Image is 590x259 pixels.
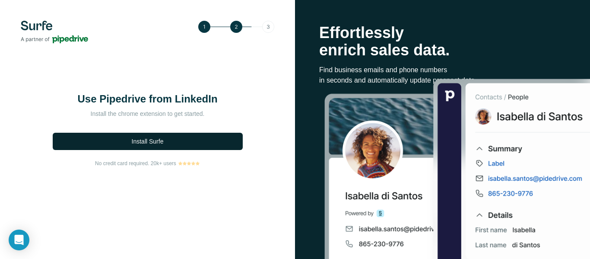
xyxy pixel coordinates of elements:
[324,78,590,259] img: Surfe Stock Photo - Selling good vibes
[53,133,243,150] button: Install Surfe
[95,160,176,167] span: No credit card required. 20k+ users
[9,230,29,250] div: Open Intercom Messenger
[61,109,234,118] p: Install the chrome extension to get started.
[21,21,88,43] img: Surfe's logo
[132,137,164,146] span: Install Surfe
[319,24,566,42] p: Effortlessly
[61,92,234,106] h1: Use Pipedrive from LinkedIn
[319,42,566,59] p: enrich sales data.
[319,65,566,75] p: Find business emails and phone numbers
[319,75,566,86] p: in seconds and automatically update prospect data.
[198,21,274,33] img: Step 2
